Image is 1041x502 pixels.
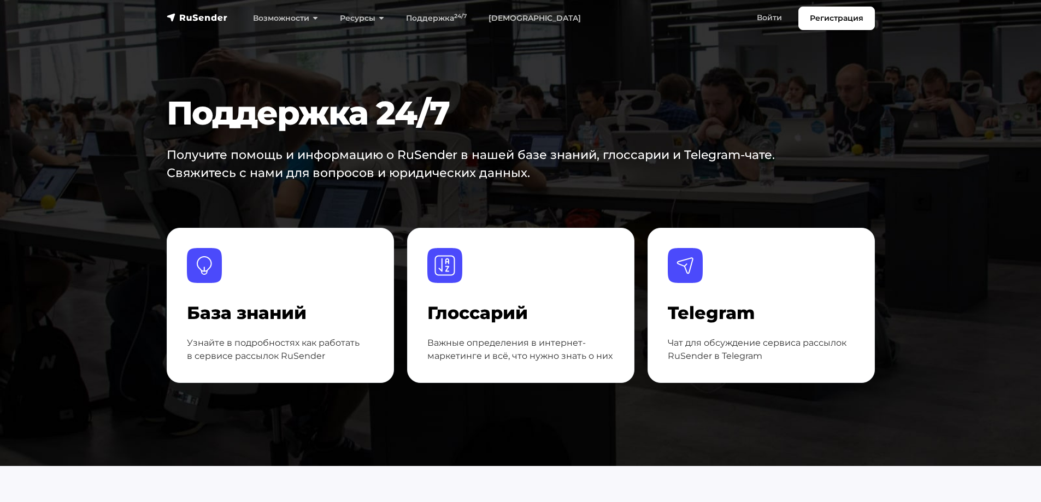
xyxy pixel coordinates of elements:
h4: Глоссарий [427,303,614,323]
a: Telegram Telegram Чат для обсуждение сервиса рассылок RuSender в Telegram [648,228,875,383]
h4: База знаний [187,303,374,323]
a: База знаний База знаний Узнайте в подробностях как работать в сервисе рассылок RuSender [167,228,394,383]
p: Узнайте в подробностях как работать в сервисе рассылок RuSender [187,336,374,363]
img: Глоссарий [427,248,462,283]
img: База знаний [187,248,222,283]
p: Получите помощь и информацию о RuSender в нашей базе знаний, глоссарии и Telegram-чате. Свяжитесь... [167,146,786,182]
a: Войти [746,7,793,29]
img: Telegram [668,248,703,283]
h1: Поддержка 24/7 [167,93,815,133]
a: Поддержка24/7 [395,7,478,29]
img: RuSender [167,12,228,23]
p: Чат для обсуждение сервиса рассылок RuSender в Telegram [668,336,855,363]
p: Важные определения в интернет-маркетинге и всё, что нужно знать о них [427,336,614,363]
a: Возможности [242,7,329,29]
a: Глоссарий Глоссарий Важные определения в интернет-маркетинге и всё, что нужно знать о них [407,228,634,383]
sup: 24/7 [454,13,467,20]
a: Регистрация [798,7,875,30]
a: Ресурсы [329,7,395,29]
a: [DEMOGRAPHIC_DATA] [478,7,592,29]
h4: Telegram [668,303,855,323]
